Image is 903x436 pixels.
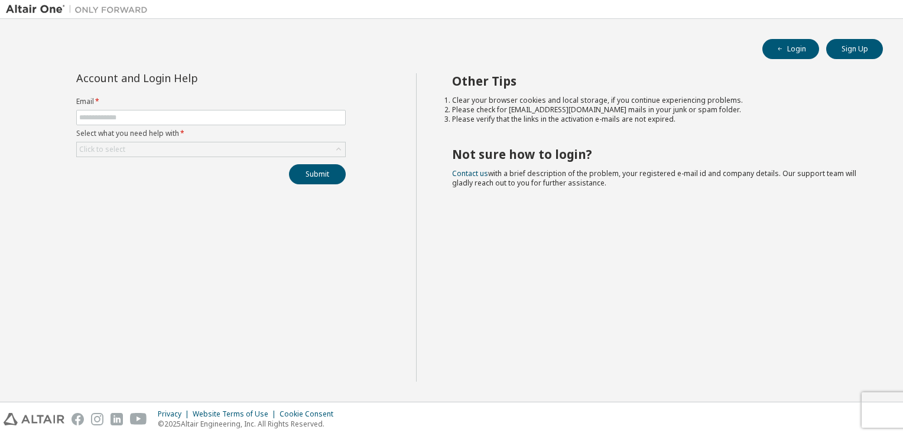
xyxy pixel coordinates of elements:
li: Please verify that the links in the activation e-mails are not expired. [452,115,862,124]
div: Click to select [77,142,345,157]
div: Privacy [158,409,193,419]
label: Email [76,97,346,106]
h2: Other Tips [452,73,862,89]
p: © 2025 Altair Engineering, Inc. All Rights Reserved. [158,419,340,429]
img: Altair One [6,4,154,15]
label: Select what you need help with [76,129,346,138]
li: Clear your browser cookies and local storage, if you continue experiencing problems. [452,96,862,105]
img: linkedin.svg [111,413,123,425]
img: altair_logo.svg [4,413,64,425]
img: facebook.svg [72,413,84,425]
h2: Not sure how to login? [452,147,862,162]
div: Click to select [79,145,125,154]
button: Login [762,39,819,59]
div: Website Terms of Use [193,409,280,419]
button: Sign Up [826,39,883,59]
span: with a brief description of the problem, your registered e-mail id and company details. Our suppo... [452,168,856,188]
button: Submit [289,164,346,184]
div: Account and Login Help [76,73,292,83]
li: Please check for [EMAIL_ADDRESS][DOMAIN_NAME] mails in your junk or spam folder. [452,105,862,115]
div: Cookie Consent [280,409,340,419]
img: instagram.svg [91,413,103,425]
img: youtube.svg [130,413,147,425]
a: Contact us [452,168,488,178]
